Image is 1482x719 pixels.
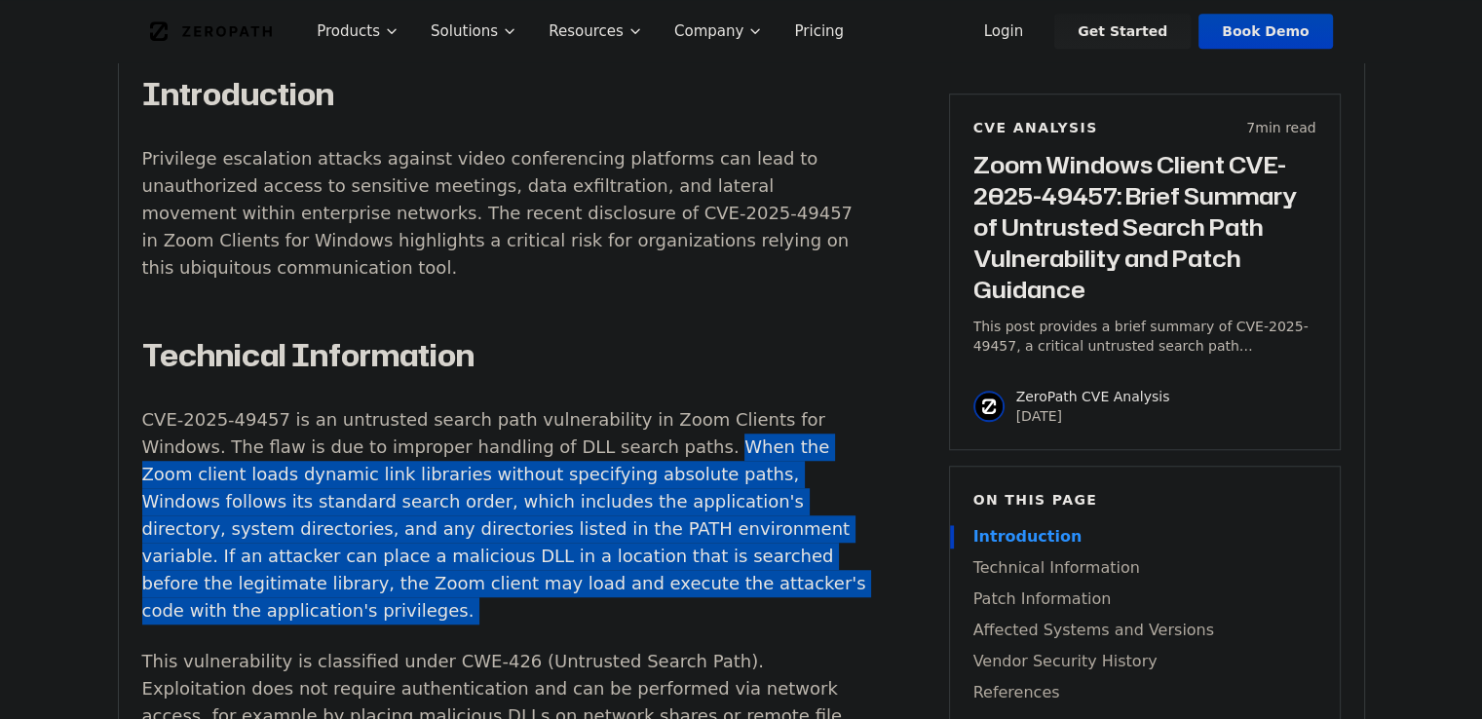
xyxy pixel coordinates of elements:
p: ZeroPath CVE Analysis [1016,387,1170,406]
h2: Introduction [142,75,867,114]
p: 7 min read [1246,118,1315,137]
p: Privilege escalation attacks against video conferencing platforms can lead to unauthorized access... [142,145,867,282]
a: Patch Information [973,587,1316,611]
a: Technical Information [973,556,1316,580]
img: ZeroPath CVE Analysis [973,391,1005,422]
a: References [973,681,1316,704]
h6: CVE Analysis [973,118,1098,137]
a: Affected Systems and Versions [973,619,1316,642]
a: Get Started [1054,14,1191,49]
h3: Zoom Windows Client CVE-2025-49457: Brief Summary of Untrusted Search Path Vulnerability and Patc... [973,149,1316,305]
a: Book Demo [1198,14,1332,49]
h6: On this page [973,490,1316,510]
p: [DATE] [1016,406,1170,426]
a: Vendor Security History [973,650,1316,673]
p: CVE-2025-49457 is an untrusted search path vulnerability in Zoom Clients for Windows. The flaw is... [142,406,867,624]
h2: Technical Information [142,336,867,375]
a: Login [961,14,1047,49]
a: Introduction [973,525,1316,549]
p: This post provides a brief summary of CVE-2025-49457, a critical untrusted search path vulnerabil... [973,317,1316,356]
